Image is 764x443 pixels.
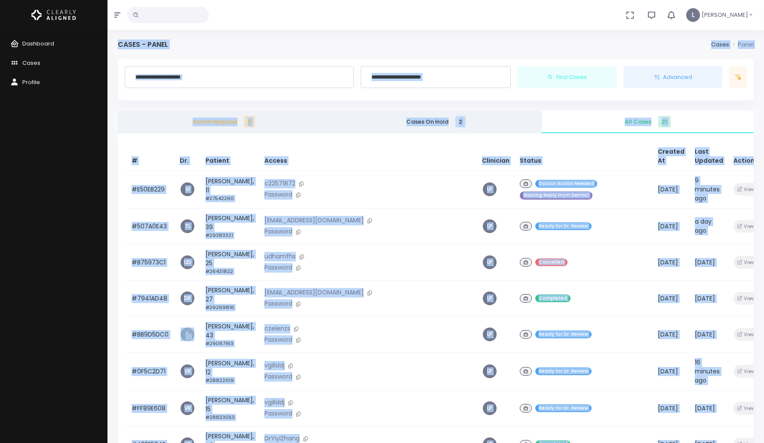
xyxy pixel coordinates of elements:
a: Cases [711,40,729,49]
span: Waiting Reply From Dentist [520,191,592,200]
small: #29269816 [206,304,234,311]
th: Last Updated [690,142,728,171]
span: Profile [22,78,40,86]
span: [DATE] [658,330,678,339]
span: [PERSON_NAME] [702,11,748,19]
button: Advanced [623,66,722,88]
p: Password [264,335,472,345]
span: Cases On Hold [337,118,535,126]
p: Password [264,372,472,382]
td: [PERSON_NAME], 25 [200,244,259,280]
span: Ready for Dr. Review [535,404,592,413]
span: 0 [244,116,255,127]
span: [DATE] [658,404,678,413]
td: [PERSON_NAME], 11 [200,170,259,208]
span: [DATE] [658,294,678,303]
a: LP [483,291,497,305]
th: Patient [200,142,259,171]
p: czelenzs [264,324,472,334]
p: vgillddj [264,361,472,370]
p: [EMAIL_ADDRESS][DOMAIN_NAME] [264,288,472,297]
td: [PERSON_NAME], 15 [200,390,259,426]
td: #0F5C2D71 [126,352,175,390]
span: [DATE] [695,330,715,339]
a: DR [181,291,194,305]
a: LP [483,219,497,233]
td: #507A0E43 [126,208,175,244]
span: 16 minutes ago [695,358,720,385]
p: [EMAIL_ADDRESS][DOMAIN_NAME] [264,216,472,225]
span: 9 minutes ago [695,176,720,203]
span: [DATE] [658,185,678,194]
a: LP [483,364,497,378]
th: Created At [653,142,690,171]
td: #7941AD48 [126,280,175,316]
span: a day ago [695,217,712,235]
button: Find Cases [518,66,617,88]
td: #B75973C1 [126,244,175,280]
td: [PERSON_NAME], 39 [200,208,259,244]
small: #29383321 [206,232,233,239]
small: #27542260 [206,195,234,202]
span: Completed [535,294,571,303]
a: TL [181,219,194,233]
p: Password [264,190,472,200]
span: 2 [455,116,466,127]
span: All Cases [549,118,747,126]
th: Status [515,142,653,171]
th: # [126,142,175,171]
img: Logo Horizontal [31,6,76,24]
a: LP [483,182,497,196]
a: VI [181,182,194,196]
h4: Cases - Panel [118,40,168,49]
th: Clinician [477,142,515,171]
span: [DATE] [658,367,678,376]
li: Panel [729,40,754,49]
p: Password [264,227,472,237]
span: Cancelled [535,258,568,267]
span: Doctor Action Needed [535,180,597,188]
span: 21 [658,116,671,127]
td: #BB9D5DC0 [126,316,175,352]
a: UD [181,255,194,269]
p: Password [264,409,472,419]
span: [DATE] [695,258,715,267]
span: Dashboard [22,39,54,48]
a: VR [181,364,194,378]
span: Ready for Dr. Review [535,222,592,231]
a: LP [483,328,497,341]
span: L [686,8,700,22]
span: [DATE] [695,294,715,303]
a: LP [483,255,497,269]
td: [PERSON_NAME], 43 [200,316,259,352]
p: vgillddj [264,398,472,407]
span: [DATE] [658,222,678,231]
p: Password [264,263,472,273]
span: Ready for Dr. Review [535,367,592,376]
td: #E50EB229 [126,170,175,208]
p: Password [264,299,472,309]
span: [DATE] [695,404,715,413]
span: Ready for Dr. Review [535,331,592,339]
a: LP [483,401,497,415]
a: VR [181,401,194,415]
small: #28823053 [206,414,235,421]
td: [PERSON_NAME], 27 [200,280,259,316]
td: #FF89E608 [126,390,175,426]
span: Action Required [125,118,323,126]
span: [DATE] [658,258,678,267]
span: Cases [22,59,40,67]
